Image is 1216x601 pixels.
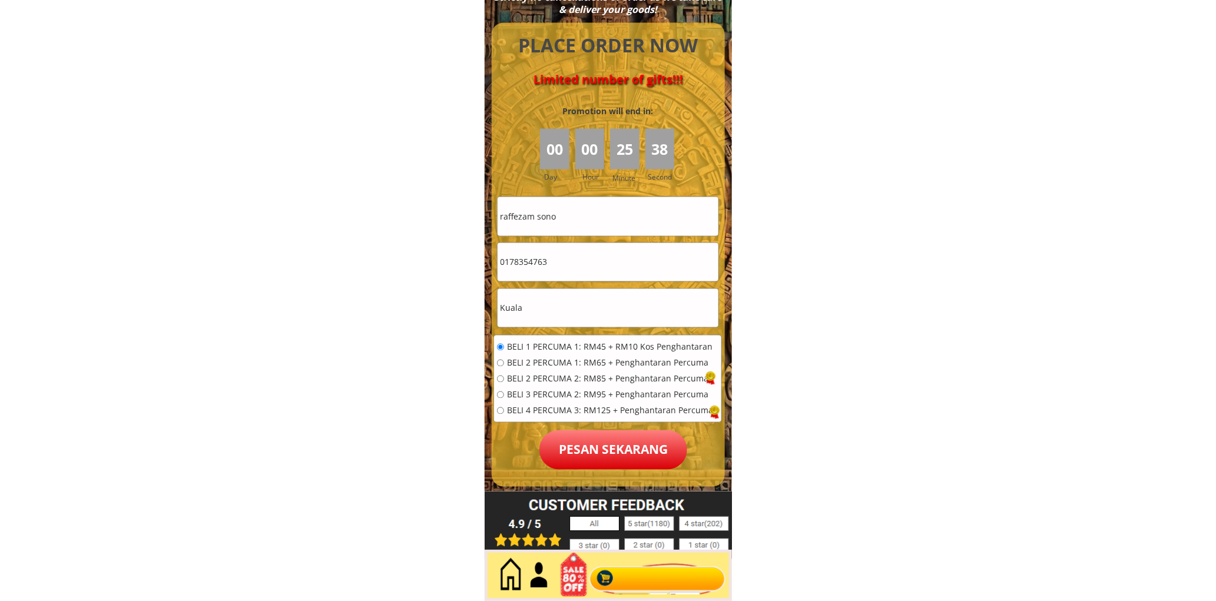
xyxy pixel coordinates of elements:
h3: Promotion will end in: [541,105,674,118]
input: Telefon [498,243,718,281]
span: BELI 2 PERCUMA 1: RM65 + Penghantaran Percuma [507,359,713,367]
span: BELI 4 PERCUMA 3: RM125 + Penghantaran Percuma [507,407,713,415]
input: Nama [498,197,718,235]
h3: Hour [582,171,607,182]
h4: Limited number of gifts!!! [505,72,711,87]
p: Pesan sekarang [539,430,687,470]
h4: PLACE ORDER NOW [505,32,711,59]
h3: Day [544,171,574,182]
span: BELI 1 PERCUMA 1: RM45 + RM10 Kos Penghantaran [507,343,713,351]
input: Alamat [498,289,718,327]
h3: Minute [612,172,638,184]
span: BELI 3 PERCUMA 2: RM95 + Penghantaran Percuma [507,391,713,399]
span: BELI 2 PERCUMA 2: RM85 + Penghantaran Percuma [507,375,713,383]
h3: Second [648,171,677,182]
